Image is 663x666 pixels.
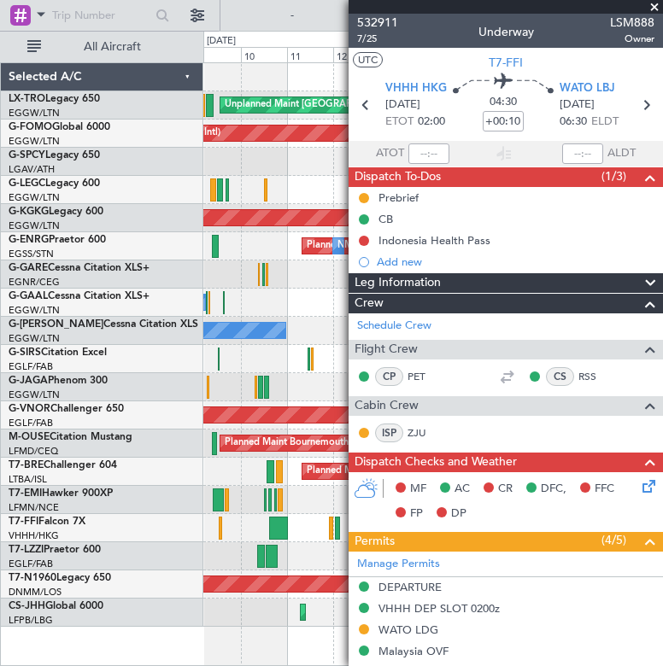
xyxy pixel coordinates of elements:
[378,580,442,594] div: DEPARTURE
[9,417,53,429] a: EGLF/FAB
[578,369,617,384] a: RSS
[378,622,438,637] div: WATO LDG
[355,453,517,472] span: Dispatch Checks and Weather
[9,191,60,204] a: EGGW/LTN
[375,367,403,386] div: CP
[601,167,626,185] span: (1/3)
[333,47,379,62] div: 12
[489,54,523,72] span: T7-FFI
[355,340,418,359] span: Flight Crew
[9,94,45,104] span: LX-TRO
[355,167,441,187] span: Dispatch To-Dos
[498,481,513,498] span: CR
[9,360,53,373] a: EGLF/FAB
[385,114,414,131] span: ETOT
[410,481,426,498] span: MF
[560,80,615,97] span: WATO LBJ
[9,376,48,386] span: G-JAGA
[9,445,58,458] a: LFMD/CEQ
[9,404,124,414] a: G-VNORChallenger 650
[9,404,50,414] span: G-VNOR
[9,163,55,176] a: LGAV/ATH
[9,517,85,527] a: T7-FFIFalcon 7X
[355,396,419,416] span: Cabin Crew
[9,276,60,289] a: EGNR/CEG
[337,233,377,259] div: No Crew
[9,460,44,470] span: T7-BRE
[9,614,53,627] a: LFPB/LBG
[541,481,566,498] span: DFC,
[610,14,654,32] span: LSM888
[560,114,587,131] span: 06:30
[376,145,404,162] span: ATOT
[9,573,111,583] a: T7-N1960Legacy 650
[9,601,103,611] a: CS-JHHGlobal 6000
[9,388,60,401] a: EGGW/LTN
[9,291,150,301] a: G-GAALCessna Citation XLS+
[9,432,132,442] a: M-OUSECitation Mustang
[9,517,38,527] span: T7-FFI
[9,122,52,132] span: G-FOMO
[207,34,236,49] div: [DATE]
[9,586,62,599] a: DNMM/LOS
[9,150,100,161] a: G-SPCYLegacy 650
[408,425,446,441] a: ZJU
[9,460,117,470] a: T7-BREChallenger 604
[9,319,103,330] span: G-[PERSON_NAME]
[355,294,384,313] span: Crew
[9,178,45,189] span: G-LEGC
[9,150,45,161] span: G-SPCY
[9,332,60,345] a: EGGW/LTN
[287,47,333,62] div: 11
[378,190,419,205] div: Prebrief
[357,14,398,32] span: 532911
[357,318,431,335] a: Schedule Crew
[595,481,614,498] span: FFC
[9,319,198,330] a: G-[PERSON_NAME]Cessna Citation XLS
[546,367,574,386] div: CS
[9,94,100,104] a: LX-TROLegacy 650
[9,601,45,611] span: CS-JHH
[377,254,654,269] div: Add new
[241,47,287,62] div: 10
[591,114,619,131] span: ELDT
[385,96,420,114] span: [DATE]
[44,41,180,53] span: All Aircraft
[9,291,48,301] span: G-GAAL
[225,430,349,456] div: Planned Maint Bournemouth
[9,529,59,542] a: VHHH/HKG
[355,273,441,293] span: Leg Information
[307,459,513,484] div: Planned Maint Warsaw ([GEOGRAPHIC_DATA])
[610,32,654,46] span: Owner
[378,644,449,658] div: Malaysia OVF
[9,219,60,232] a: EGGW/LTN
[357,32,398,46] span: 7/25
[353,52,383,67] button: UTC
[355,532,395,552] span: Permits
[9,348,107,358] a: G-SIRSCitation Excel
[9,263,48,273] span: G-GARE
[9,558,53,570] a: EGLF/FAB
[307,233,576,259] div: Planned Maint [GEOGRAPHIC_DATA] ([GEOGRAPHIC_DATA])
[9,135,60,148] a: EGGW/LTN
[9,501,59,514] a: LFMN/NCE
[9,207,49,217] span: G-KGKG
[378,233,490,248] div: Indonesia Health Pass
[225,92,506,118] div: Unplanned Maint [GEOGRAPHIC_DATA] ([GEOGRAPHIC_DATA])
[560,96,595,114] span: [DATE]
[607,145,636,162] span: ALDT
[9,573,56,583] span: T7-N1960
[9,248,54,260] a: EGSS/STN
[305,599,574,625] div: Planned Maint [GEOGRAPHIC_DATA] ([GEOGRAPHIC_DATA])
[601,531,626,549] span: (4/5)
[9,545,101,555] a: T7-LZZIPraetor 600
[418,114,445,131] span: 02:00
[9,207,103,217] a: G-KGKGLegacy 600
[9,432,50,442] span: M-OUSE
[478,23,534,41] div: Underway
[9,107,60,120] a: EGGW/LTN
[410,505,423,523] span: FP
[9,304,60,317] a: EGGW/LTN
[357,556,440,573] a: Manage Permits
[408,369,446,384] a: PET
